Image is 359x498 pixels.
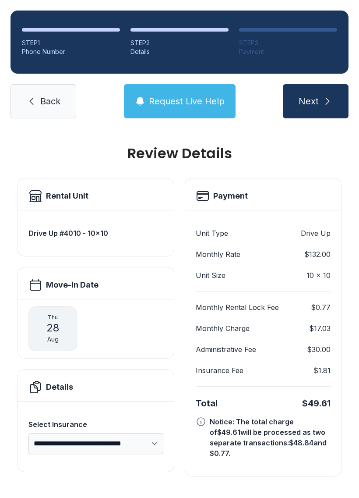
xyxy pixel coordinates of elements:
dt: Monthly Charge [196,323,250,334]
span: Back [40,95,60,107]
div: STEP 3 [239,39,337,47]
dt: Administrative Fee [196,344,256,355]
div: Details [130,47,229,56]
h2: Rental Unit [46,190,88,202]
h3: Drive Up #4010 - 10x10 [28,228,163,238]
div: STEP 2 [130,39,229,47]
div: Payment [239,47,337,56]
h1: Review Details [18,146,341,160]
dt: Monthly Rental Lock Fee [196,302,279,313]
h2: Payment [213,190,248,202]
span: Next [299,95,319,107]
div: Total [196,397,218,409]
select: Select Insurance [28,433,163,454]
h2: Move-in Date [46,279,99,291]
span: Aug [47,335,59,344]
dd: Drive Up [301,228,331,238]
div: Notice: The total charge of $49.61 will be processed as two separate transactions: $48.84 and $0.... [210,416,331,459]
dd: $30.00 [307,344,331,355]
dd: $17.03 [309,323,331,334]
div: Phone Number [22,47,120,56]
span: Thu [48,314,58,321]
div: $49.61 [302,397,331,409]
div: STEP 1 [22,39,120,47]
dt: Monthly Rate [196,249,240,260]
dt: Unit Size [196,270,225,281]
dd: 10 x 10 [306,270,331,281]
dd: $0.77 [311,302,331,313]
dt: Insurance Fee [196,365,243,376]
span: Request Live Help [149,95,225,107]
dd: $132.00 [304,249,331,260]
dd: $1.81 [313,365,331,376]
div: Select Insurance [28,419,163,430]
h2: Details [46,381,73,393]
dt: Unit Type [196,228,228,238]
span: 28 [46,321,59,335]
